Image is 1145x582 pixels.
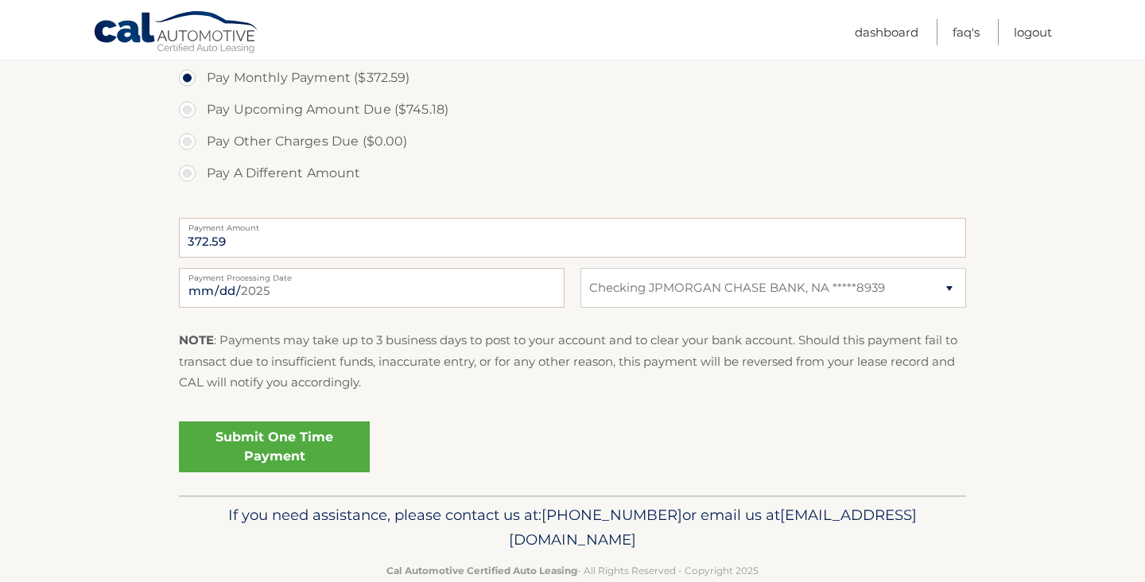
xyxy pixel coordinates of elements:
[179,218,966,258] input: Payment Amount
[179,126,966,157] label: Pay Other Charges Due ($0.00)
[179,62,966,94] label: Pay Monthly Payment ($372.59)
[179,268,565,308] input: Payment Date
[189,562,956,579] p: - All Rights Reserved - Copyright 2025
[541,506,682,524] span: [PHONE_NUMBER]
[179,218,966,231] label: Payment Amount
[179,421,370,472] a: Submit One Time Payment
[855,19,918,45] a: Dashboard
[179,157,966,189] label: Pay A Different Amount
[189,502,956,553] p: If you need assistance, please contact us at: or email us at
[1014,19,1052,45] a: Logout
[179,330,966,393] p: : Payments may take up to 3 business days to post to your account and to clear your bank account....
[953,19,980,45] a: FAQ's
[179,268,565,281] label: Payment Processing Date
[386,565,577,576] strong: Cal Automotive Certified Auto Leasing
[179,332,214,347] strong: NOTE
[179,94,966,126] label: Pay Upcoming Amount Due ($745.18)
[93,10,260,56] a: Cal Automotive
